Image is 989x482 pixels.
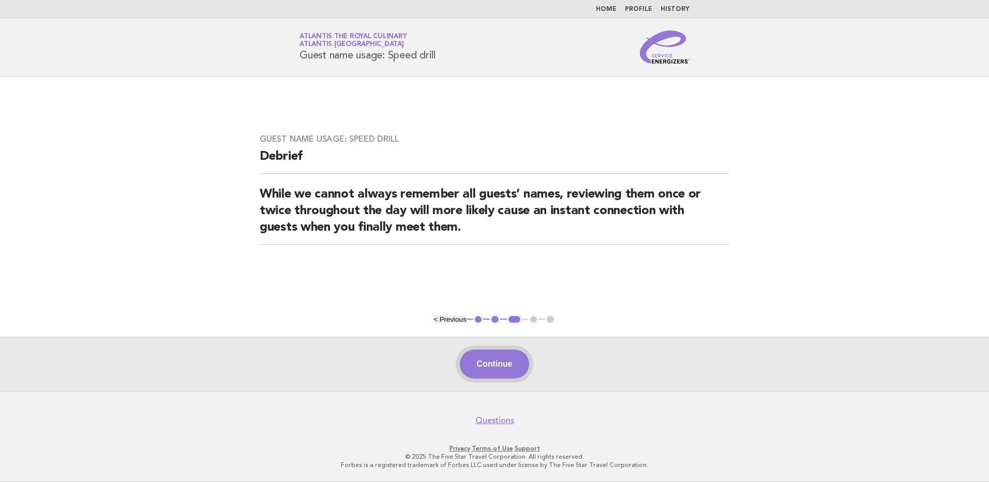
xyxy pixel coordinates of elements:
[299,33,407,48] a: Atlantis the Royal CulinaryAtlantis [GEOGRAPHIC_DATA]
[433,315,466,323] button: < Previous
[475,415,514,426] a: Questions
[299,41,404,48] span: Atlantis [GEOGRAPHIC_DATA]
[473,314,484,325] button: 1
[178,461,811,469] p: Forbes is a registered trademark of Forbes LLC used under license by The Five Star Travel Corpora...
[260,148,729,174] h2: Debrief
[490,314,500,325] button: 2
[515,445,540,452] a: Support
[472,445,513,452] a: Terms of Use
[596,6,617,12] a: Home
[299,34,436,61] h1: Guest name usage: Speed drill
[460,350,529,379] button: Continue
[260,186,729,245] h2: While we cannot always remember all guests’ names, reviewing them once or twice throughout the da...
[507,314,522,325] button: 3
[260,134,729,144] h3: Guest name usage: Speed drill
[661,6,690,12] a: History
[625,6,652,12] a: Profile
[178,444,811,453] p: · ·
[640,31,690,64] img: Service Energizers
[449,445,470,452] a: Privacy
[178,453,811,461] p: © 2025 The Five Star Travel Corporation. All rights reserved.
